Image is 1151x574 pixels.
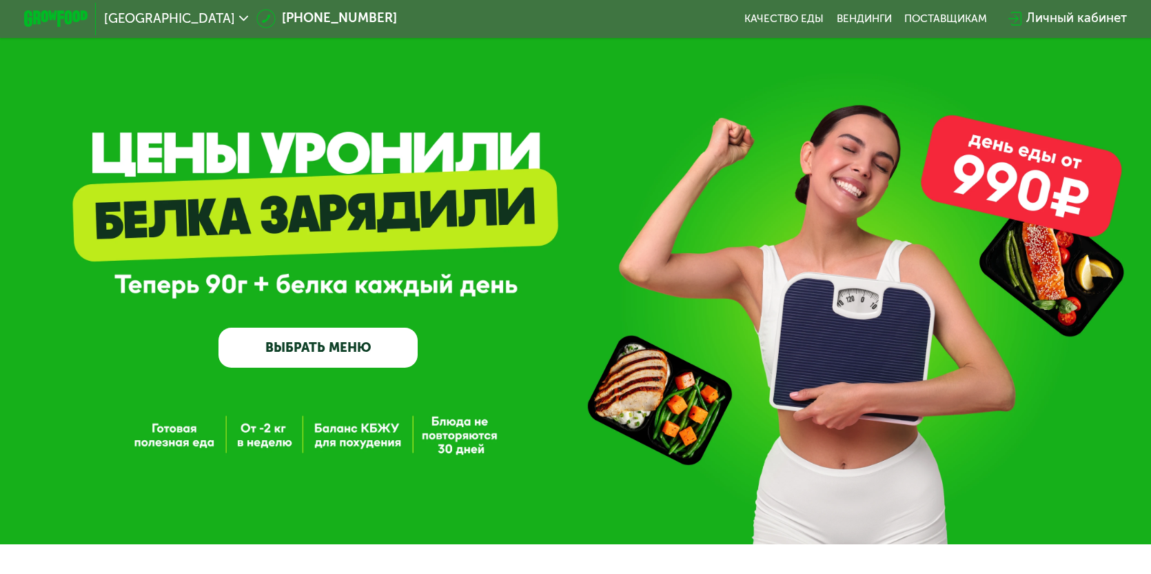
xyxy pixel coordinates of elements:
[256,9,397,28] a: [PHONE_NUMBER]
[837,12,892,26] a: Вендинги
[1026,9,1127,28] div: Личный кабинет
[104,12,235,26] span: [GEOGRAPHIC_DATA]
[744,12,824,26] a: Качество еды
[904,12,987,26] div: поставщикам
[218,328,418,368] a: ВЫБРАТЬ МЕНЮ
